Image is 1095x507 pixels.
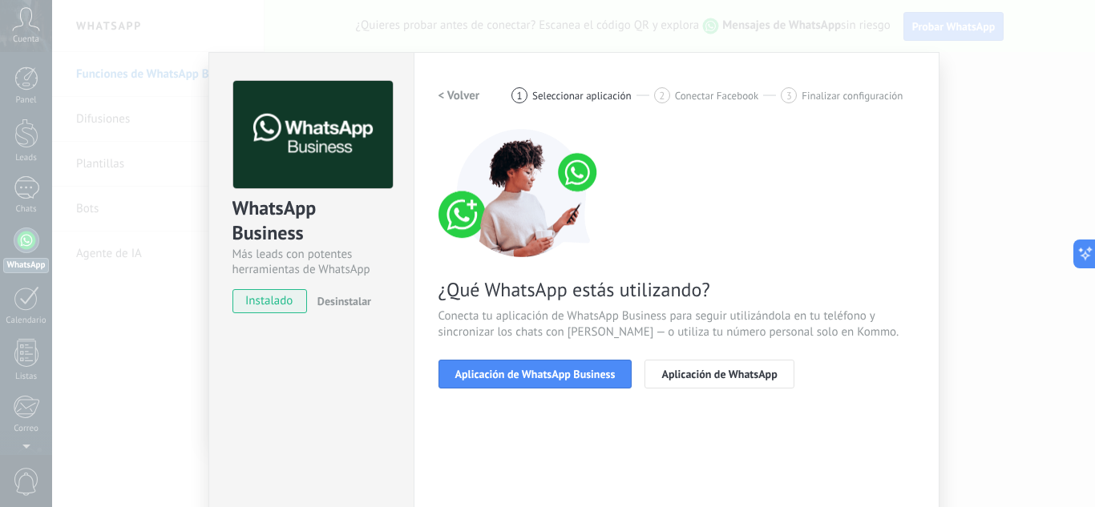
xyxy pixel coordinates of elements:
[661,368,777,380] span: Aplicación de WhatsApp
[311,289,371,313] button: Desinstalar
[233,289,306,313] span: instalado
[438,81,480,110] button: < Volver
[438,88,480,103] h2: < Volver
[532,90,632,102] span: Seleccionar aplicación
[802,90,903,102] span: Finalizar configuración
[517,89,523,103] span: 1
[438,129,607,257] img: connect number
[659,89,665,103] span: 2
[232,195,390,247] div: WhatsApp Business
[438,308,915,340] span: Conecta tu aplicación de WhatsApp Business para seguir utilizándola en tu teléfono y sincronizar ...
[232,247,390,277] div: Más leads con potentes herramientas de WhatsApp
[786,89,792,103] span: 3
[455,368,616,380] span: Aplicación de WhatsApp Business
[644,360,794,388] button: Aplicación de WhatsApp
[675,90,759,102] span: Conectar Facebook
[317,294,371,308] span: Desinstalar
[438,360,632,388] button: Aplicación de WhatsApp Business
[438,277,915,302] span: ¿Qué WhatsApp estás utilizando?
[233,81,393,189] img: logo_main.png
